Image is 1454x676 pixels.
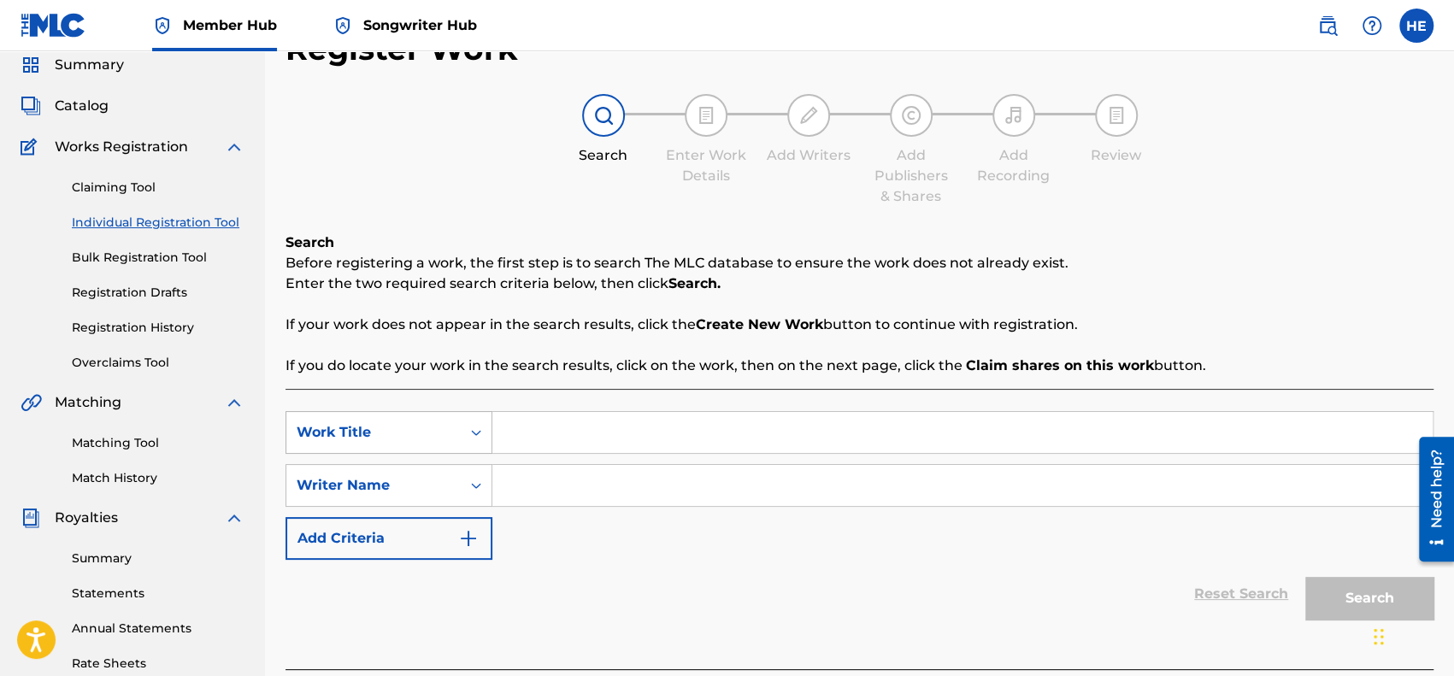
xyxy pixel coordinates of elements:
[561,145,646,166] div: Search
[21,55,124,75] a: SummarySummary
[1106,105,1127,126] img: step indicator icon for Review
[21,13,86,38] img: MLC Logo
[72,284,244,302] a: Registration Drafts
[286,411,1433,628] form: Search Form
[1317,15,1338,36] img: search
[593,105,614,126] img: step indicator icon for Search
[72,434,244,452] a: Matching Tool
[1310,9,1345,43] a: Public Search
[1374,611,1384,662] div: Drag
[868,145,954,207] div: Add Publishers & Shares
[901,105,921,126] img: step indicator icon for Add Publishers & Shares
[286,234,334,250] b: Search
[286,314,1433,335] p: If your work does not appear in the search results, click the button to continue with registration.
[72,620,244,638] a: Annual Statements
[966,357,1154,373] strong: Claim shares on this work
[1004,105,1024,126] img: step indicator icon for Add Recording
[21,508,41,528] img: Royalties
[1362,15,1382,36] img: help
[363,15,477,35] span: Songwriter Hub
[72,354,244,372] a: Overclaims Tool
[798,105,819,126] img: step indicator icon for Add Writers
[766,145,851,166] div: Add Writers
[286,356,1433,376] p: If you do locate your work in the search results, click on the work, then on the next page, click...
[286,253,1433,273] p: Before registering a work, the first step is to search The MLC database to ensure the work does n...
[72,655,244,673] a: Rate Sheets
[668,275,721,291] strong: Search.
[696,316,823,332] strong: Create New Work
[21,96,109,116] a: CatalogCatalog
[1406,430,1454,567] iframe: Resource Center
[72,179,244,197] a: Claiming Tool
[72,469,244,487] a: Match History
[297,475,450,496] div: Writer Name
[183,15,277,35] span: Member Hub
[1369,594,1454,676] iframe: Chat Widget
[72,319,244,337] a: Registration History
[55,55,124,75] span: Summary
[224,392,244,413] img: expand
[1074,145,1159,166] div: Review
[224,137,244,157] img: expand
[1399,9,1433,43] div: User Menu
[152,15,173,36] img: Top Rightsholder
[224,508,244,528] img: expand
[663,145,749,186] div: Enter Work Details
[21,137,43,157] img: Works Registration
[21,96,41,116] img: Catalog
[72,585,244,603] a: Statements
[286,517,492,560] button: Add Criteria
[1355,9,1389,43] div: Help
[333,15,353,36] img: Top Rightsholder
[458,528,479,549] img: 9d2ae6d4665cec9f34b9.svg
[55,508,118,528] span: Royalties
[55,137,188,157] span: Works Registration
[971,145,1057,186] div: Add Recording
[21,392,42,413] img: Matching
[286,273,1433,294] p: Enter the two required search criteria below, then click
[55,96,109,116] span: Catalog
[297,422,450,443] div: Work Title
[72,249,244,267] a: Bulk Registration Tool
[72,550,244,567] a: Summary
[696,105,716,126] img: step indicator icon for Enter Work Details
[72,214,244,232] a: Individual Registration Tool
[55,392,121,413] span: Matching
[21,55,41,75] img: Summary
